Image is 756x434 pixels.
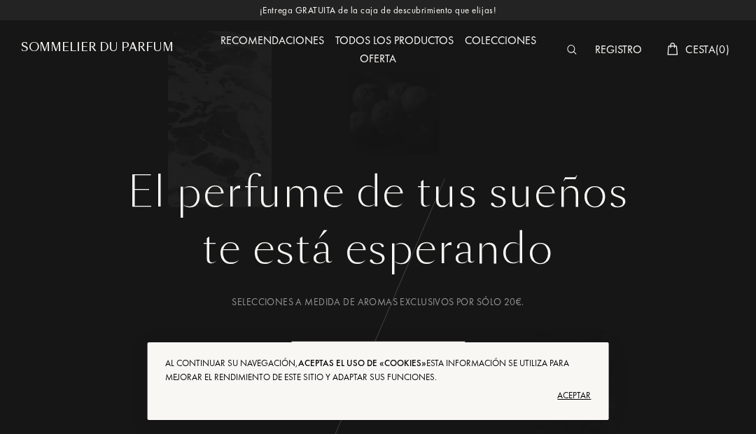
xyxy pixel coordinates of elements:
[281,341,476,388] a: Encuentra tu perfumeanimation
[298,357,426,369] span: aceptas el uso de «cookies»
[330,33,459,48] a: Todos los productos
[215,32,330,50] div: Recomendaciones
[215,33,330,48] a: Recomendaciones
[291,341,465,388] div: Encuentra tu perfume
[31,218,724,281] div: te está esperando
[589,42,647,57] a: Registro
[31,167,724,218] h1: El perfume de tus sueños
[354,50,402,69] div: Oferta
[31,295,724,309] div: Selecciones a medida de aromas exclusivos por sólo 20€.
[567,45,577,55] img: search_icn_white.svg
[459,32,542,50] div: Colecciones
[21,41,174,59] a: Sommelier du Parfum
[667,43,678,55] img: cart_white.svg
[459,33,542,48] a: Colecciones
[330,32,459,50] div: Todos los productos
[354,51,402,66] a: Oferta
[165,356,591,384] div: Al continuar su navegación, Esta información se utiliza para mejorar el rendimiento de este sitio...
[21,41,174,54] h1: Sommelier du Parfum
[165,384,591,407] div: Aceptar
[685,42,729,57] span: Cesta ( 0 )
[589,41,647,59] div: Registro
